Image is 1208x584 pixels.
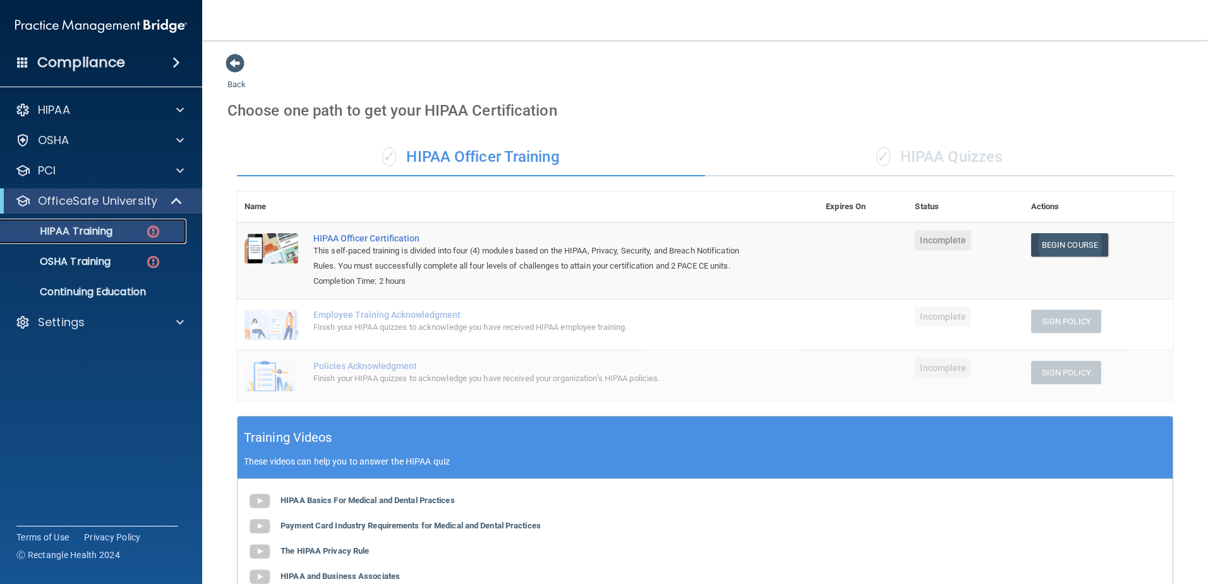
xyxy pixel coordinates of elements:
[16,531,69,544] a: Terms of Use
[244,456,1166,466] p: These videos can help you to answer the HIPAA quiz
[382,147,396,166] span: ✓
[38,133,69,148] p: OSHA
[8,286,181,298] p: Continuing Education
[84,531,141,544] a: Privacy Policy
[313,233,755,243] a: HIPAA Officer Certification
[38,315,85,330] p: Settings
[313,274,755,289] div: Completion Time: 2 hours
[1031,361,1101,384] button: Sign Policy
[227,92,1183,129] div: Choose one path to get your HIPAA Certification
[237,138,705,176] div: HIPAA Officer Training
[907,192,1023,222] th: Status
[281,571,400,581] b: HIPAA and Business Associates
[313,310,755,320] div: Employee Training Acknowledgment
[876,147,890,166] span: ✓
[915,230,971,250] span: Incomplete
[16,549,120,561] span: Ⓒ Rectangle Health 2024
[281,521,541,530] b: Payment Card Industry Requirements for Medical and Dental Practices
[8,225,112,238] p: HIPAA Training
[38,163,56,178] p: PCI
[38,193,157,209] p: OfficeSafe University
[1031,310,1101,333] button: Sign Policy
[818,192,907,222] th: Expires On
[15,193,183,209] a: OfficeSafe University
[247,489,272,514] img: gray_youtube_icon.38fcd6cc.png
[38,102,70,118] p: HIPAA
[1024,192,1173,222] th: Actions
[281,546,369,556] b: The HIPAA Privacy Rule
[145,254,161,270] img: danger-circle.6113f641.png
[313,320,755,335] div: Finish your HIPAA quizzes to acknowledge you have received HIPAA employee training.
[15,163,184,178] a: PCI
[247,539,272,564] img: gray_youtube_icon.38fcd6cc.png
[237,192,306,222] th: Name
[313,243,755,274] div: This self-paced training is divided into four (4) modules based on the HIPAA, Privacy, Security, ...
[1031,233,1108,257] a: Begin Course
[15,133,184,148] a: OSHA
[313,361,755,371] div: Policies Acknowledgment
[227,64,246,89] a: Back
[915,307,971,327] span: Incomplete
[37,54,125,71] h4: Compliance
[15,315,184,330] a: Settings
[145,224,161,240] img: danger-circle.6113f641.png
[915,358,971,378] span: Incomplete
[281,496,455,505] b: HIPAA Basics For Medical and Dental Practices
[15,13,187,39] img: PMB logo
[705,138,1173,176] div: HIPAA Quizzes
[244,427,332,449] h5: Training Videos
[313,371,755,386] div: Finish your HIPAA quizzes to acknowledge you have received your organization’s HIPAA policies.
[247,514,272,539] img: gray_youtube_icon.38fcd6cc.png
[8,255,111,268] p: OSHA Training
[15,102,184,118] a: HIPAA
